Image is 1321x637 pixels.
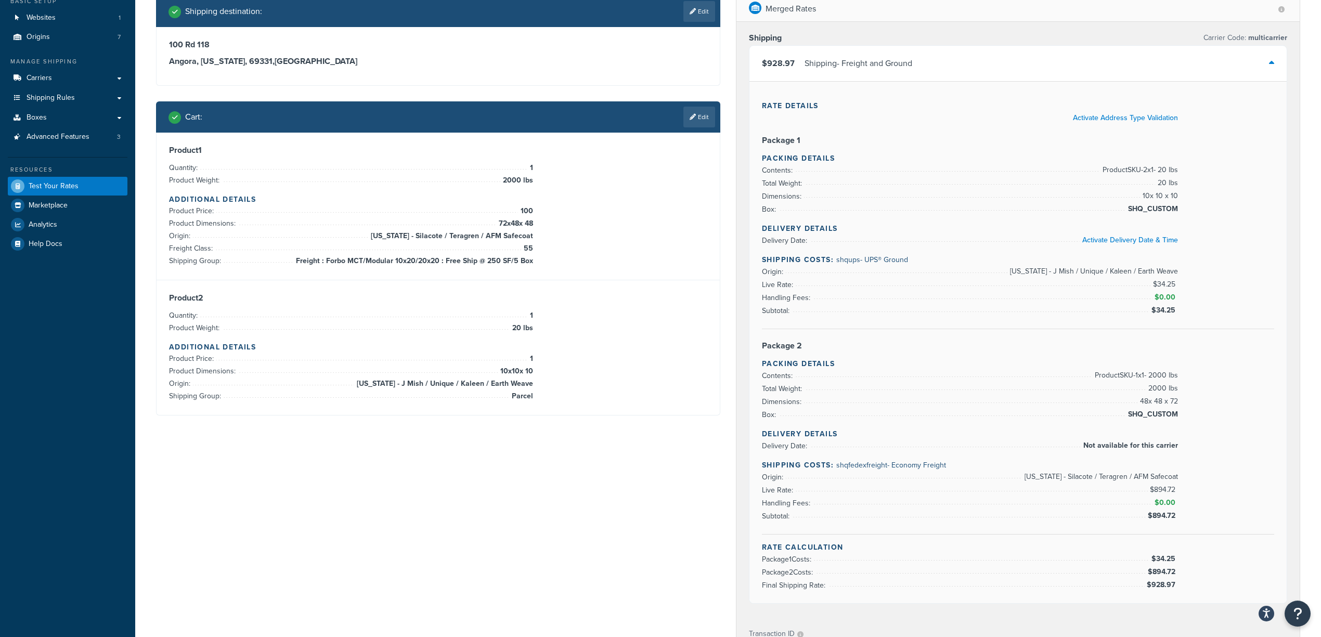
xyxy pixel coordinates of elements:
[762,254,1274,265] h4: Shipping Costs:
[762,341,1274,351] h3: Package 2
[500,174,533,187] span: 2000 lbs
[1151,553,1178,564] span: $34.25
[1125,408,1178,421] span: SHQ_CUSTOM
[527,162,533,174] span: 1
[1147,579,1178,590] span: $928.97
[762,305,792,316] span: Subtotal:
[1155,177,1178,189] span: 20 lbs
[169,175,222,186] span: Product Weight:
[1137,395,1178,408] span: 48 x 48 x 72
[762,485,796,496] span: Live Rate:
[185,112,202,122] h2: Cart :
[118,33,121,42] span: 7
[749,33,782,43] h3: Shipping
[762,165,795,176] span: Contents:
[8,196,127,215] li: Marketplace
[762,358,1274,369] h4: Packing Details
[1285,601,1311,627] button: Open Resource Center
[1153,279,1178,290] span: $34.25
[1073,112,1178,123] a: Activate Address Type Validation
[1082,235,1178,245] a: Activate Delivery Date & Time
[762,191,804,202] span: Dimensions:
[119,14,121,22] span: 1
[498,365,533,378] span: 10 x 10 x 10
[1155,497,1178,508] span: $0.00
[169,162,200,173] span: Quantity:
[1146,382,1178,395] span: 2000 lbs
[836,254,908,265] span: shqups - UPS® Ground
[805,56,912,71] div: Shipping - Freight and Ground
[1022,471,1178,483] span: [US_STATE] - Silacote / Teragren / AFM Safecoat
[1125,203,1178,215] span: SHQ_CUSTOM
[836,460,946,471] span: shqfedexfreight - Economy Freight
[8,177,127,196] a: Test Your Rates
[766,2,816,16] p: Merged Rates
[496,217,533,230] span: 72 x 48 x 48
[8,127,127,147] li: Advanced Features
[169,145,707,155] h3: Product 1
[169,218,238,229] span: Product Dimensions:
[762,396,804,407] span: Dimensions:
[510,322,533,334] span: 20 lbs
[762,178,805,189] span: Total Weight:
[1203,31,1287,45] p: Carrier Code:
[8,57,127,66] div: Manage Shipping
[8,108,127,127] a: Boxes
[8,235,127,253] a: Help Docs
[27,94,75,102] span: Shipping Rules
[1246,32,1287,43] span: multicarrier
[169,255,224,266] span: Shipping Group:
[1081,439,1178,452] span: Not available for this carrier
[169,230,193,241] span: Origin:
[1148,566,1178,577] span: $894.72
[1100,164,1178,176] span: Product SKU-2 x 1 - 20 lbs
[8,28,127,47] li: Origins
[762,235,810,246] span: Delivery Date:
[8,215,127,234] a: Analytics
[169,40,707,50] h3: 100 Rd 118
[762,266,786,277] span: Origin:
[509,390,533,402] span: Parcel
[683,1,715,22] a: Edit
[8,8,127,28] li: Websites
[185,7,262,16] h2: Shipping destination :
[8,165,127,174] div: Resources
[27,74,52,83] span: Carriers
[1151,305,1178,316] span: $34.25
[762,567,815,578] span: Package 2 Costs:
[762,580,828,591] span: Final Shipping Rate:
[762,554,814,565] span: Package 1 Costs:
[762,370,795,381] span: Contents:
[762,409,779,420] span: Box:
[169,293,707,303] h3: Product 2
[27,113,47,122] span: Boxes
[1150,484,1178,495] span: $894.72
[169,378,193,389] span: Origin:
[8,69,127,88] a: Carriers
[762,135,1274,146] h3: Package 1
[169,205,216,216] span: Product Price:
[293,255,533,267] span: Freight : Forbo MCT/Modular 10x20/20x20 : Free Ship @ 250 SF/5 Box
[169,56,707,67] h3: Angora, [US_STATE], 69331 , [GEOGRAPHIC_DATA]
[1140,190,1178,202] span: 10 x 10 x 10
[762,440,810,451] span: Delivery Date:
[169,322,222,333] span: Product Weight:
[527,353,533,365] span: 1
[521,242,533,255] span: 55
[8,88,127,108] li: Shipping Rules
[8,8,127,28] a: Websites1
[29,182,79,191] span: Test Your Rates
[27,133,89,141] span: Advanced Features
[762,153,1274,164] h4: Packing Details
[169,310,200,321] span: Quantity:
[762,204,779,215] span: Box:
[762,223,1274,234] h4: Delivery Details
[683,107,715,127] a: Edit
[1155,292,1178,303] span: $0.00
[169,342,707,353] h4: Additional Details
[762,383,805,394] span: Total Weight:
